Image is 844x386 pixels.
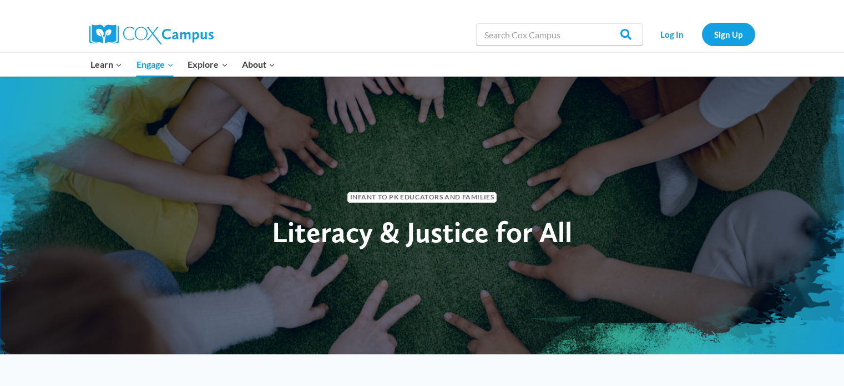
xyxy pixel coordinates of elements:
[89,24,214,44] img: Cox Campus
[272,214,572,249] span: Literacy & Justice for All
[188,57,228,72] span: Explore
[702,23,755,46] a: Sign Up
[90,57,122,72] span: Learn
[137,57,174,72] span: Engage
[648,23,696,46] a: Log In
[476,23,643,46] input: Search Cox Campus
[242,57,275,72] span: About
[84,53,282,76] nav: Primary Navigation
[347,192,497,203] span: Infant to PK Educators and Families
[648,23,755,46] nav: Secondary Navigation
